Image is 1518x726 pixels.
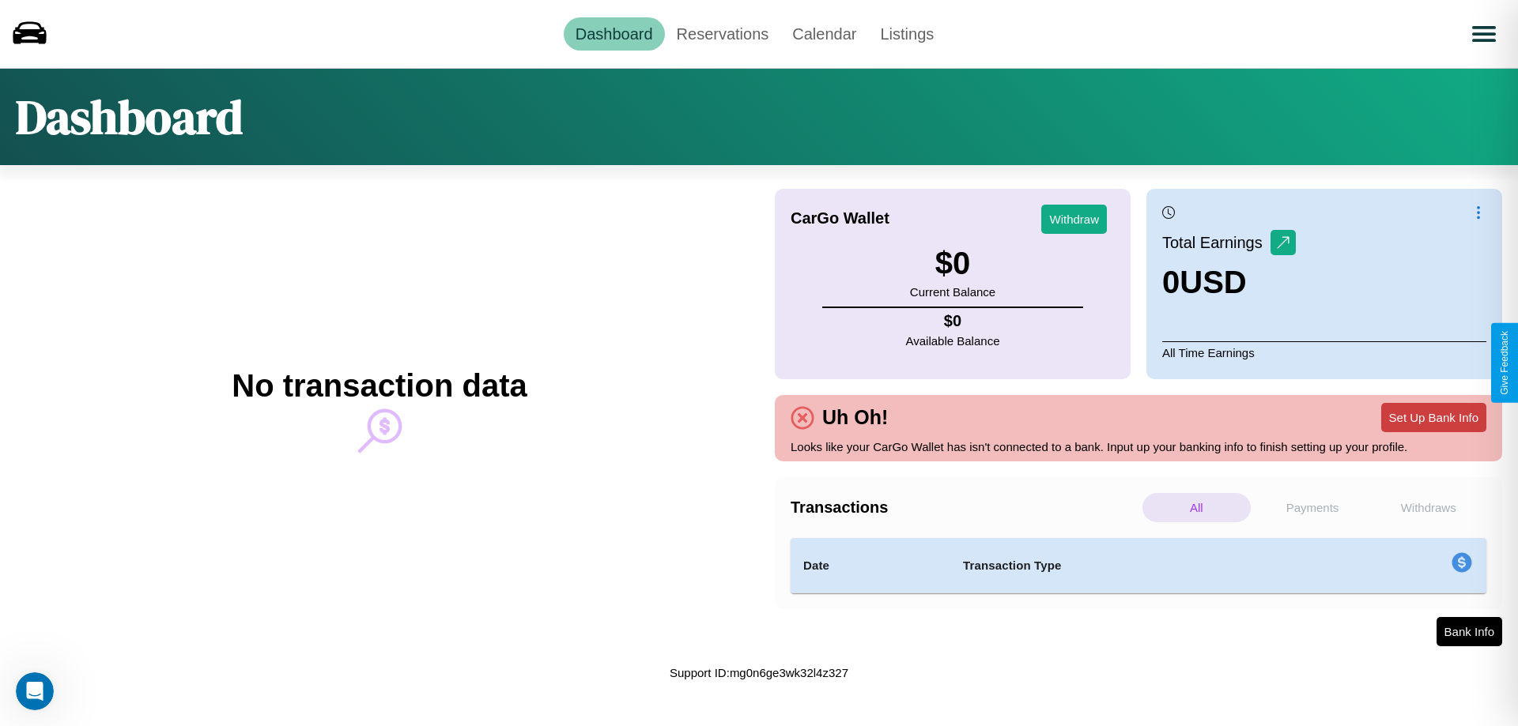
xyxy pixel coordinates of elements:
[906,312,1000,330] h4: $ 0
[780,17,868,51] a: Calendar
[791,498,1138,517] h4: Transactions
[232,368,527,404] h2: No transaction data
[1462,12,1506,56] button: Open menu
[906,330,1000,352] p: Available Balance
[1162,341,1486,363] p: All Time Earnings
[803,556,938,575] h4: Date
[1259,493,1367,522] p: Payments
[814,406,896,429] h4: Uh Oh!
[868,17,946,51] a: Listings
[1381,403,1486,432] button: Set Up Bank Info
[670,662,848,683] p: Support ID: mg0n6ge3wk32l4z327
[665,17,781,51] a: Reservations
[1142,493,1251,522] p: All
[1041,205,1107,234] button: Withdraw
[910,281,995,303] p: Current Balance
[963,556,1322,575] h4: Transaction Type
[1162,228,1271,257] p: Total Earnings
[1162,265,1296,300] h3: 0 USD
[1437,617,1502,646] button: Bank Info
[910,246,995,281] h3: $ 0
[791,209,889,228] h4: CarGo Wallet
[1499,331,1510,395] div: Give Feedback
[564,17,665,51] a: Dashboard
[1374,493,1482,522] p: Withdraws
[791,538,1486,593] table: simple table
[16,672,54,710] iframe: Intercom live chat
[16,85,243,149] h1: Dashboard
[791,436,1486,457] p: Looks like your CarGo Wallet has isn't connected to a bank. Input up your banking info to finish ...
